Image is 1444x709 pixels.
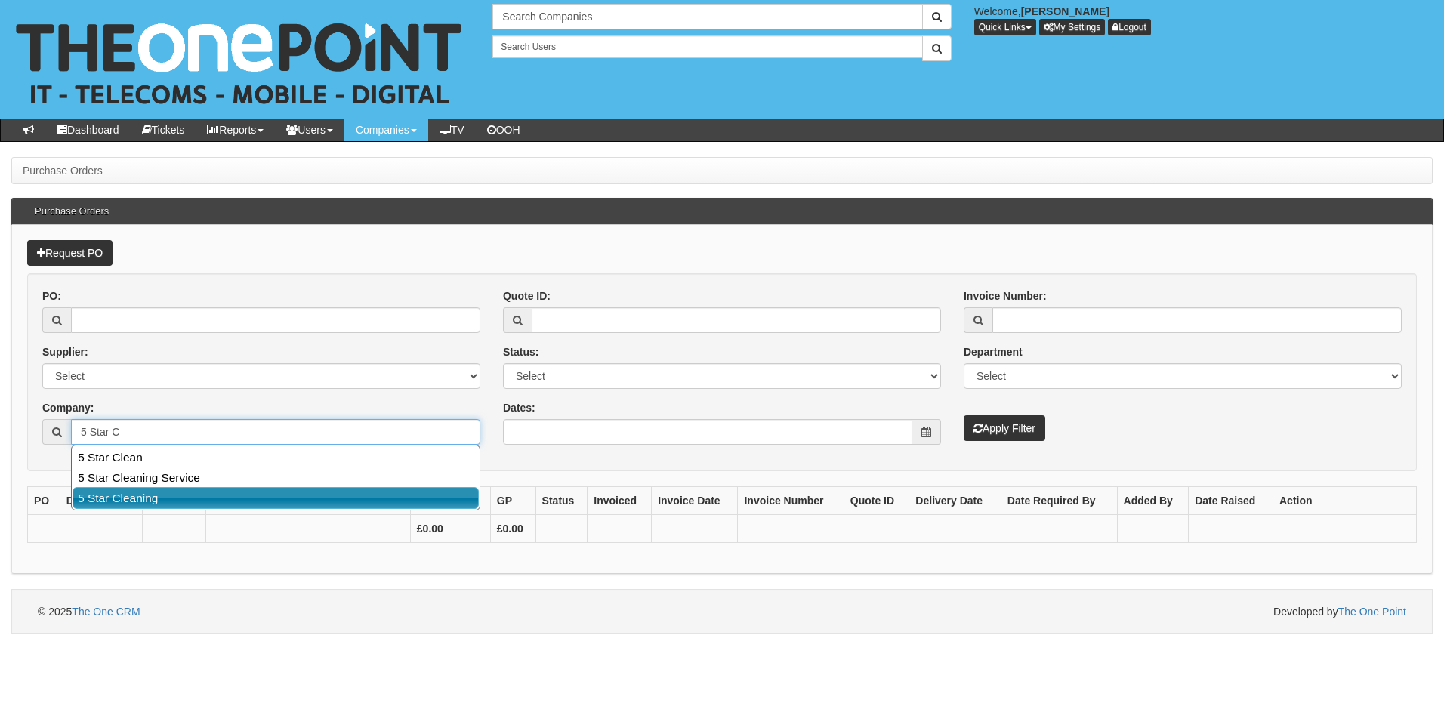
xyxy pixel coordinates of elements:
[1117,487,1189,515] th: Added By
[344,119,428,141] a: Companies
[72,606,140,618] a: The One CRM
[1273,604,1406,619] span: Developed by
[1338,606,1406,618] a: The One Point
[428,119,476,141] a: TV
[73,487,479,509] a: 5 Star Cleaning
[1001,487,1117,515] th: Date Required By
[275,119,344,141] a: Users
[23,163,103,178] li: Purchase Orders
[490,515,535,543] th: £0.00
[131,119,196,141] a: Tickets
[28,487,60,515] th: PO
[503,400,535,415] label: Dates:
[738,487,844,515] th: Invoice Number
[27,199,116,224] h3: Purchase Orders
[27,240,113,266] a: Request PO
[73,467,478,488] a: 5 Star Cleaning Service
[964,288,1047,304] label: Invoice Number:
[974,19,1036,35] button: Quick Links
[38,606,140,618] span: © 2025
[492,4,922,29] input: Search Companies
[1039,19,1106,35] a: My Settings
[964,344,1023,359] label: Department
[490,487,535,515] th: GP
[535,487,588,515] th: Status
[1021,5,1109,17] b: [PERSON_NAME]
[196,119,275,141] a: Reports
[909,487,1001,515] th: Delivery Date
[964,415,1045,441] button: Apply Filter
[42,344,88,359] label: Supplier:
[503,344,538,359] label: Status:
[1273,487,1417,515] th: Action
[1108,19,1151,35] a: Logout
[1189,487,1273,515] th: Date Raised
[42,400,94,415] label: Company:
[963,4,1444,35] div: Welcome,
[503,288,551,304] label: Quote ID:
[476,119,532,141] a: OOH
[42,288,61,304] label: PO:
[492,35,922,58] input: Search Users
[60,487,142,515] th: Department
[45,119,131,141] a: Dashboard
[652,487,738,515] th: Invoice Date
[588,487,652,515] th: Invoiced
[844,487,909,515] th: Quote ID
[73,447,478,467] a: 5 Star Clean
[410,515,490,543] th: £0.00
